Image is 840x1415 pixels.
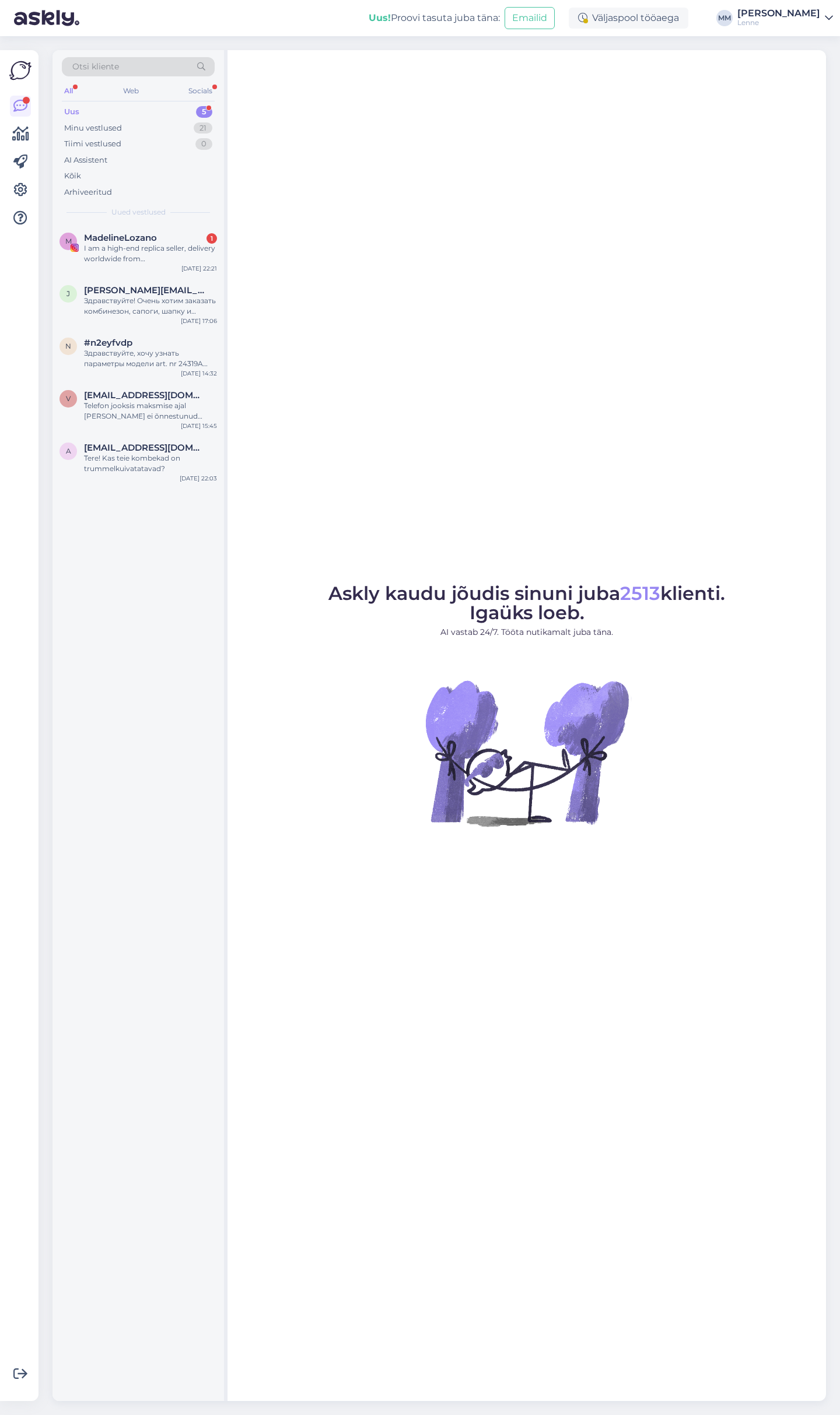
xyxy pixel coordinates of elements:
[66,289,70,298] span: J
[84,233,157,243] span: MadelineLozano
[328,626,725,638] p: AI vastab 24/7. Tööta nutikamalt juba täna.
[737,18,820,27] div: Lenne
[737,9,833,27] a: [PERSON_NAME]Lenne
[84,338,132,348] span: #n2eyfvdp
[737,9,820,18] div: [PERSON_NAME]
[84,285,205,296] span: Jana.kricere@inbox.lv
[66,394,71,403] span: V
[180,474,217,483] div: [DATE] 22:03
[62,83,75,99] div: All
[84,243,217,264] div: I am a high-end replica seller, delivery worldwide from [GEOGRAPHIC_DATA]. We offer Swiss watches...
[9,59,32,82] img: Askly Logo
[620,582,660,605] span: 2513
[84,348,217,369] div: Здравствуйте, хочу узнать параметры модели art. nr 24319A 3710, 92 размер.
[84,453,217,474] div: Tere! Kas teie kombekad on trummelkuivatatavad?
[505,7,555,29] button: Emailid
[65,342,71,350] span: n
[64,187,112,198] div: Arhiveeritud
[84,443,205,453] span: airi.kaldmets@gmail.com
[72,61,119,73] span: Otsi kliente
[194,122,212,134] div: 21
[206,233,217,244] div: 1
[84,296,217,317] div: Здравствуйте! Очень хотим заказать комбинезон, сапоги, шапку и варежки в [GEOGRAPHIC_DATA]. Может...
[181,264,217,273] div: [DATE] 22:21
[195,138,212,150] div: 0
[64,170,81,182] div: Kõik
[84,390,205,401] span: Veronika.orgulas@gmail.com
[181,369,217,378] div: [DATE] 14:32
[64,155,107,166] div: AI Assistent
[569,8,688,29] div: Väljaspool tööaega
[64,122,122,134] div: Minu vestlused
[121,83,141,99] div: Web
[181,317,217,325] div: [DATE] 17:06
[65,237,72,245] span: M
[64,138,121,150] div: Tiimi vestlused
[111,207,166,217] span: Uued vestlused
[196,106,212,118] div: 5
[66,447,71,455] span: a
[84,401,217,422] div: Telefon jooksis maksmise ajal [PERSON_NAME] ei õnnestunud tasumine. Uuesti tellimuse eest maksmis...
[369,12,391,23] b: Uus!
[422,648,632,858] img: No Chat active
[328,582,725,624] span: Askly kaudu jõudis sinuni juba klienti. Igaüks loeb.
[64,106,79,118] div: Uus
[181,422,217,430] div: [DATE] 15:45
[369,11,500,25] div: Proovi tasuta juba täna:
[186,83,215,99] div: Socials
[716,10,733,26] div: MM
